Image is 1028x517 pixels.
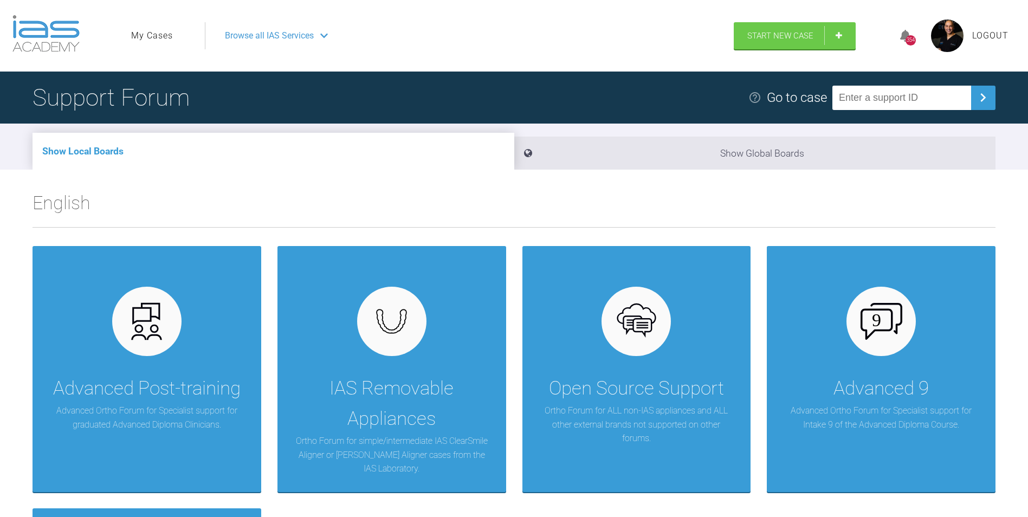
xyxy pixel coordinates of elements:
[974,89,992,106] img: chevronRight.28bd32b0.svg
[734,22,856,49] a: Start New Case
[225,29,314,43] span: Browse all IAS Services
[33,246,261,492] a: Advanced Post-trainingAdvanced Ortho Forum for Specialist support for graduated Advanced Diploma ...
[616,301,657,342] img: opensource.6e495855.svg
[514,137,996,170] li: Show Global Boards
[972,29,1008,43] a: Logout
[747,31,813,41] span: Start New Case
[767,87,827,108] div: Go to case
[33,188,995,227] h2: English
[294,434,490,476] p: Ortho Forum for simple/intermediate IAS ClearSmile Aligner or [PERSON_NAME] Aligner cases from th...
[131,29,173,43] a: My Cases
[126,301,167,342] img: advanced.73cea251.svg
[49,404,245,431] p: Advanced Ortho Forum for Specialist support for graduated Advanced Diploma Clinicians.
[906,35,916,46] div: 354
[294,373,490,434] div: IAS Removable Appliances
[371,306,412,337] img: removables.927eaa4e.svg
[783,404,979,431] p: Advanced Ortho Forum for Specialist support for Intake 9 of the Advanced Diploma Course.
[549,373,724,404] div: Open Source Support
[33,79,190,117] h1: Support Forum
[931,20,964,52] img: profile.png
[861,303,902,340] img: advanced-9.7b3bd4b1.svg
[832,86,971,110] input: Enter a support ID
[522,246,751,492] a: Open Source SupportOrtho Forum for ALL non-IAS appliances and ALL other external brands not suppo...
[277,246,506,492] a: IAS Removable AppliancesOrtho Forum for simple/intermediate IAS ClearSmile Aligner or [PERSON_NAM...
[767,246,995,492] a: Advanced 9Advanced Ortho Forum for Specialist support for Intake 9 of the Advanced Diploma Course.
[33,133,514,170] li: Show Local Boards
[748,91,761,104] img: help.e70b9f3d.svg
[539,404,735,445] p: Ortho Forum for ALL non-IAS appliances and ALL other external brands not supported on other forums.
[53,373,241,404] div: Advanced Post-training
[12,15,80,52] img: logo-light.3e3ef733.png
[833,373,929,404] div: Advanced 9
